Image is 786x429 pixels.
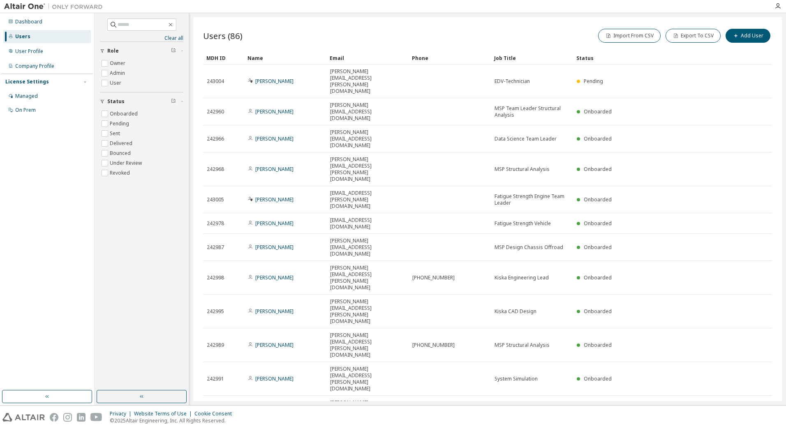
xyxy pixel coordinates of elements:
span: Onboarded [584,375,612,382]
span: 242991 [207,376,224,382]
span: [PHONE_NUMBER] [412,342,455,348]
span: EDV-Technician [495,78,530,85]
span: Pending [584,78,603,85]
label: Under Review [110,158,143,168]
a: [PERSON_NAME] [255,308,294,315]
label: Revoked [110,168,132,178]
span: Kiska CAD Design [495,308,536,315]
span: [PERSON_NAME][EMAIL_ADDRESS][PERSON_NAME][DOMAIN_NAME] [330,68,405,95]
span: Onboarded [584,220,612,227]
span: Onboarded [584,341,612,348]
span: System Simulation [495,376,538,382]
img: instagram.svg [63,413,72,422]
span: 243004 [207,78,224,85]
span: [PERSON_NAME][EMAIL_ADDRESS][DOMAIN_NAME] [330,238,405,257]
span: 242960 [207,108,224,115]
label: Onboarded [110,109,139,119]
span: 242998 [207,274,224,281]
span: MSP Structural Analysis [495,166,550,173]
span: 242978 [207,220,224,227]
div: Privacy [110,411,134,417]
button: Role [100,42,183,60]
label: Delivered [110,138,134,148]
a: [PERSON_NAME] [255,78,294,85]
button: Status [100,92,183,111]
span: [PERSON_NAME][EMAIL_ADDRESS][DOMAIN_NAME] [330,102,405,122]
img: youtube.svg [90,413,102,422]
label: Sent [110,129,122,138]
span: Clear filter [171,98,176,105]
label: User [110,78,123,88]
span: Onboarded [584,244,612,251]
a: [PERSON_NAME] [255,375,294,382]
span: [PERSON_NAME][EMAIL_ADDRESS][PERSON_NAME][DOMAIN_NAME] [330,265,405,291]
span: Fatigue Strength Engine Team Leader [495,193,569,206]
div: Status [576,51,725,65]
span: Onboarded [584,135,612,142]
button: Export To CSV [666,29,721,43]
img: altair_logo.svg [2,413,45,422]
div: Name [247,51,323,65]
p: © 2025 Altair Engineering, Inc. All Rights Reserved. [110,417,237,424]
span: 242987 [207,244,224,251]
span: [PERSON_NAME][EMAIL_ADDRESS][PERSON_NAME][DOMAIN_NAME] [330,156,405,182]
span: Onboarded [584,196,612,203]
span: MSP Design Chassis Offroad [495,244,563,251]
span: [PERSON_NAME][EMAIL_ADDRESS][PERSON_NAME][DOMAIN_NAME] [330,298,405,325]
div: Job Title [494,51,570,65]
span: 242995 [207,308,224,315]
label: Bounced [110,148,132,158]
label: Pending [110,119,131,129]
span: [PERSON_NAME][EMAIL_ADDRESS][PERSON_NAME][DOMAIN_NAME] [330,332,405,358]
span: [EMAIL_ADDRESS][PERSON_NAME][DOMAIN_NAME] [330,190,405,210]
span: MSP Team Leader Structural Analysis [495,105,569,118]
span: Onboarded [584,274,612,281]
span: [EMAIL_ADDRESS][DOMAIN_NAME] [330,217,405,230]
span: Data Science Team Leader [495,136,557,142]
span: 242968 [207,166,224,173]
span: [PERSON_NAME][EMAIL_ADDRESS][PERSON_NAME][DOMAIN_NAME] [330,366,405,392]
div: MDH ID [206,51,241,65]
span: Users (86) [203,30,243,42]
a: [PERSON_NAME] [255,341,294,348]
div: Company Profile [15,63,54,69]
div: Cookie Consent [194,411,237,417]
div: License Settings [5,78,49,85]
img: facebook.svg [50,413,58,422]
a: [PERSON_NAME] [255,274,294,281]
span: Clear filter [171,48,176,54]
a: [PERSON_NAME] [255,108,294,115]
button: Add User [726,29,770,43]
span: Status [107,98,125,105]
span: 242989 [207,342,224,348]
span: 242966 [207,136,224,142]
a: [PERSON_NAME] [255,166,294,173]
div: User Profile [15,48,43,55]
span: Onboarded [584,108,612,115]
img: linkedin.svg [77,413,86,422]
a: [PERSON_NAME] [255,196,294,203]
div: Website Terms of Use [134,411,194,417]
a: [PERSON_NAME] [255,220,294,227]
a: Clear all [100,35,183,42]
span: Fatigue Strength Vehicle [495,220,551,227]
label: Owner [110,58,127,68]
span: Kiska Engineering Lead [495,274,549,281]
span: MSP Structural Analysis [495,342,550,348]
span: 243005 [207,196,224,203]
span: [PHONE_NUMBER] [412,274,455,281]
span: [PERSON_NAME][EMAIL_ADDRESS][DOMAIN_NAME] [330,399,405,419]
div: On Prem [15,107,36,113]
div: Users [15,33,30,40]
span: Onboarded [584,308,612,315]
div: Email [330,51,405,65]
div: Managed [15,93,38,99]
button: Import From CSV [598,29,661,43]
a: [PERSON_NAME] [255,135,294,142]
span: Role [107,48,119,54]
div: Phone [412,51,488,65]
a: [PERSON_NAME] [255,244,294,251]
span: Onboarded [584,166,612,173]
label: Admin [110,68,127,78]
span: [PERSON_NAME][EMAIL_ADDRESS][DOMAIN_NAME] [330,129,405,149]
